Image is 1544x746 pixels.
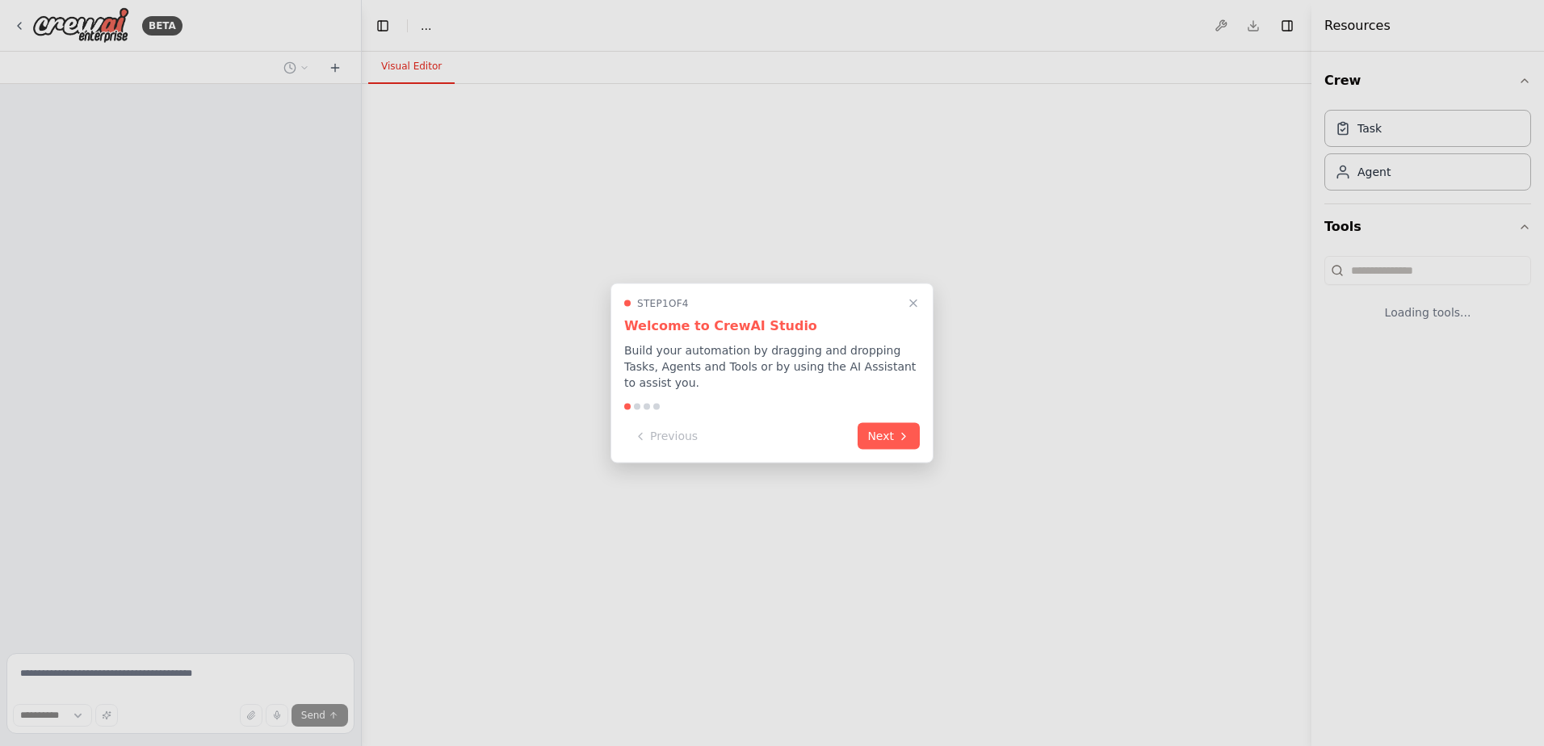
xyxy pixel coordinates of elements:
h3: Welcome to CrewAI Studio [624,316,920,336]
p: Build your automation by dragging and dropping Tasks, Agents and Tools or by using the AI Assista... [624,342,920,391]
button: Close walkthrough [904,294,923,313]
span: Step 1 of 4 [637,297,689,310]
button: Previous [624,423,707,450]
button: Next [858,423,920,450]
button: Hide left sidebar [371,15,394,37]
